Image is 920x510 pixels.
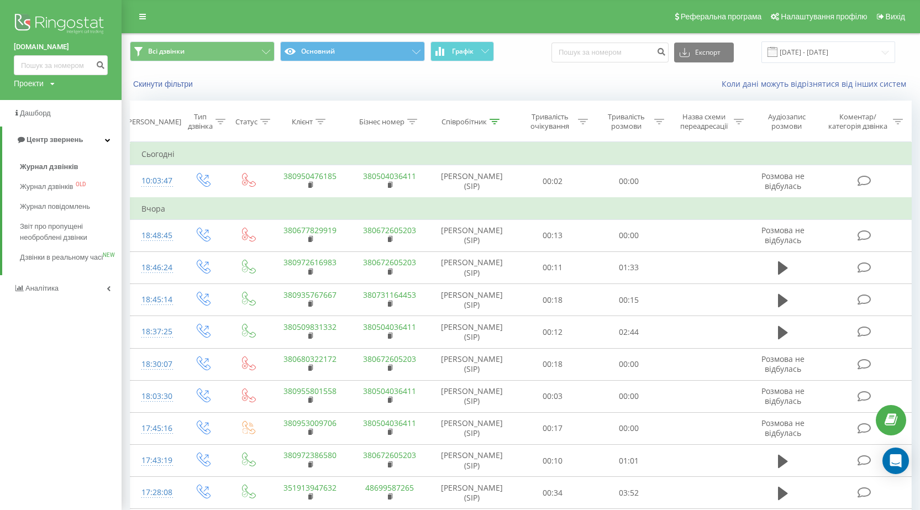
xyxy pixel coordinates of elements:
a: 380504036411 [363,418,416,428]
td: 00:11 [514,251,591,283]
span: Центр звернень [27,135,83,144]
span: Розмова не відбулась [761,386,805,406]
td: [PERSON_NAME] (SIP) [429,477,515,509]
a: 380972616983 [283,257,337,267]
a: 380680322172 [283,354,337,364]
div: Співробітник [441,117,487,127]
a: Журнал дзвінків [20,157,122,177]
td: [PERSON_NAME] (SIP) [429,445,515,477]
a: 380677829919 [283,225,337,235]
td: 00:17 [514,412,591,444]
button: Всі дзвінки [130,41,275,61]
div: Коментар/категорія дзвінка [826,112,890,131]
div: Статус [235,117,257,127]
td: [PERSON_NAME] (SIP) [429,165,515,198]
td: 00:18 [514,348,591,380]
span: Дзвінки в реальному часі [20,252,103,263]
div: Тривалість розмови [601,112,651,131]
div: 18:48:45 [141,225,168,246]
div: Назва схеми переадресації [677,112,731,131]
span: Розмова не відбулась [761,225,805,245]
td: Вчора [130,198,912,220]
div: Бізнес номер [359,117,404,127]
button: Експорт [674,43,734,62]
div: 18:46:24 [141,257,168,278]
div: 18:45:14 [141,289,168,311]
span: Дашборд [20,109,51,117]
input: Пошук за номером [14,55,108,75]
input: Пошук за номером [551,43,669,62]
a: 380672605203 [363,257,416,267]
td: 00:12 [514,316,591,348]
div: 18:37:25 [141,321,168,343]
div: Проекти [14,78,44,89]
td: 00:03 [514,380,591,412]
a: Центр звернень [2,127,122,153]
span: Журнал дзвінків [20,181,73,192]
div: Тривалість очікування [524,112,575,131]
a: 380672605203 [363,354,416,364]
a: 380972386580 [283,450,337,460]
div: 18:03:30 [141,386,168,407]
a: 380509831332 [283,322,337,332]
button: Основний [280,41,425,61]
td: [PERSON_NAME] (SIP) [429,348,515,380]
td: 00:00 [591,380,667,412]
div: Клієнт [292,117,313,127]
a: 380504036411 [363,322,416,332]
a: 380935767667 [283,290,337,300]
span: Журнал дзвінків [20,161,78,172]
td: 00:13 [514,219,591,251]
td: [PERSON_NAME] (SIP) [429,219,515,251]
td: 00:00 [591,219,667,251]
td: Сьогодні [130,143,912,165]
a: 48699587265 [365,482,414,493]
td: 03:52 [591,477,667,509]
span: Розмова не відбулась [761,354,805,374]
td: 02:44 [591,316,667,348]
div: Аудіозапис розмови [756,112,817,131]
a: 380953009706 [283,418,337,428]
td: 00:15 [591,284,667,316]
a: 380672605203 [363,225,416,235]
a: 380731164453 [363,290,416,300]
td: 00:00 [591,165,667,198]
span: Журнал повідомлень [20,201,90,212]
a: Звіт про пропущені необроблені дзвінки [20,217,122,248]
a: Дзвінки в реальному часіNEW [20,248,122,267]
span: Аналiтика [25,284,59,292]
span: Всі дзвінки [148,47,185,56]
span: Розмова не відбулась [761,418,805,438]
td: [PERSON_NAME] (SIP) [429,412,515,444]
a: Журнал дзвінківOLD [20,177,122,197]
span: Звіт про пропущені необроблені дзвінки [20,221,116,243]
td: 01:33 [591,251,667,283]
span: Реферальна програма [681,12,762,21]
a: Коли дані можуть відрізнятися вiд інших систем [722,78,912,89]
button: Графік [430,41,494,61]
a: 351913947632 [283,482,337,493]
div: 10:03:47 [141,170,168,192]
td: [PERSON_NAME] (SIP) [429,251,515,283]
span: Налаштування профілю [781,12,867,21]
a: Журнал повідомлень [20,197,122,217]
div: Тип дзвінка [188,112,213,131]
div: 18:30:07 [141,354,168,375]
span: Графік [452,48,474,55]
a: 380504036411 [363,171,416,181]
td: [PERSON_NAME] (SIP) [429,284,515,316]
td: 00:02 [514,165,591,198]
span: Розмова не відбулась [761,171,805,191]
td: 00:34 [514,477,591,509]
div: [PERSON_NAME] [125,117,181,127]
a: 380504036411 [363,386,416,396]
span: Вихід [886,12,905,21]
img: Ringostat logo [14,11,108,39]
a: [DOMAIN_NAME] [14,41,108,52]
a: 380955801558 [283,386,337,396]
td: [PERSON_NAME] (SIP) [429,380,515,412]
a: 380950476185 [283,171,337,181]
div: 17:45:16 [141,418,168,439]
div: 17:43:19 [141,450,168,471]
td: 00:18 [514,284,591,316]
